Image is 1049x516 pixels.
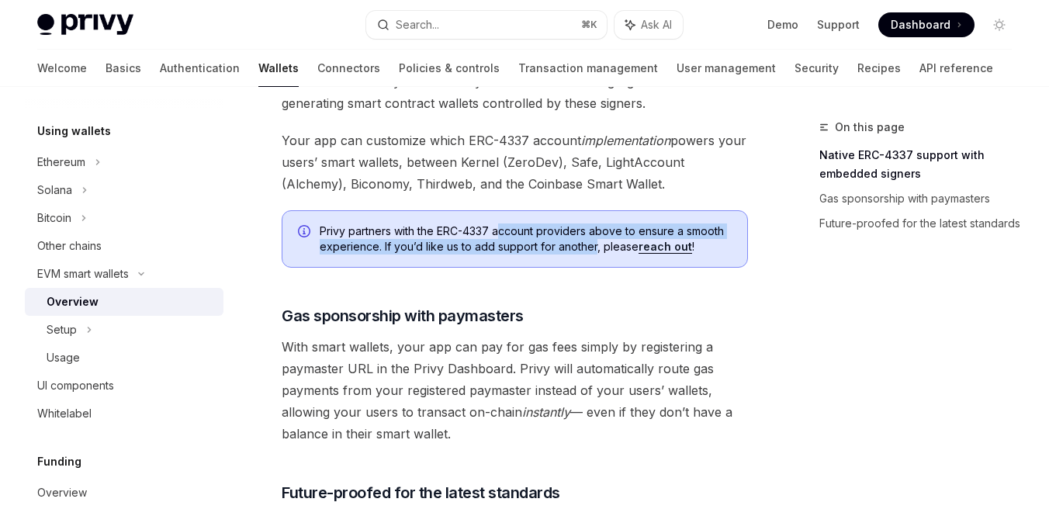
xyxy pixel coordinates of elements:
[399,50,500,87] a: Policies & controls
[878,12,975,37] a: Dashboard
[25,400,223,428] a: Whitelabel
[25,479,223,507] a: Overview
[819,186,1024,211] a: Gas sponsorship with paymasters
[282,305,524,327] span: Gas sponsorship with paymasters
[37,122,111,140] h5: Using wallets
[581,19,597,31] span: ⌘ K
[819,143,1024,186] a: Native ERC-4337 support with embedded signers
[37,265,129,283] div: EVM smart wallets
[919,50,993,87] a: API reference
[47,293,99,311] div: Overview
[106,50,141,87] a: Basics
[37,376,114,395] div: UI components
[47,348,80,367] div: Usage
[615,11,683,39] button: Ask AI
[37,209,71,227] div: Bitcoin
[37,404,92,423] div: Whitelabel
[767,17,798,33] a: Demo
[891,17,950,33] span: Dashboard
[282,130,748,195] span: Your app can customize which ERC-4337 account powers your users’ smart wallets, between Kernel (Z...
[987,12,1012,37] button: Toggle dark mode
[317,50,380,87] a: Connectors
[37,483,87,502] div: Overview
[25,372,223,400] a: UI components
[37,237,102,255] div: Other chains
[857,50,901,87] a: Recipes
[819,211,1024,236] a: Future-proofed for the latest standards
[835,118,905,137] span: On this page
[37,181,72,199] div: Solana
[817,17,860,33] a: Support
[25,288,223,316] a: Overview
[160,50,240,87] a: Authentication
[25,232,223,260] a: Other chains
[396,16,439,34] div: Search...
[298,225,313,241] svg: Info
[522,404,570,420] em: instantly
[795,50,839,87] a: Security
[581,133,670,148] em: implementation
[47,320,77,339] div: Setup
[639,240,692,254] a: reach out
[641,17,672,33] span: Ask AI
[320,223,732,255] span: Privy partners with the ERC-4337 account providers above to ensure a smooth experience. If you’d ...
[37,50,87,87] a: Welcome
[258,50,299,87] a: Wallets
[37,14,133,36] img: light logo
[25,344,223,372] a: Usage
[677,50,776,87] a: User management
[366,11,607,39] button: Search...⌘K
[37,452,81,471] h5: Funding
[518,50,658,87] a: Transaction management
[282,482,560,504] span: Future-proofed for the latest standards
[37,153,85,171] div: Ethereum
[282,336,748,445] span: With smart wallets, your app can pay for gas fees simply by registering a paymaster URL in the Pr...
